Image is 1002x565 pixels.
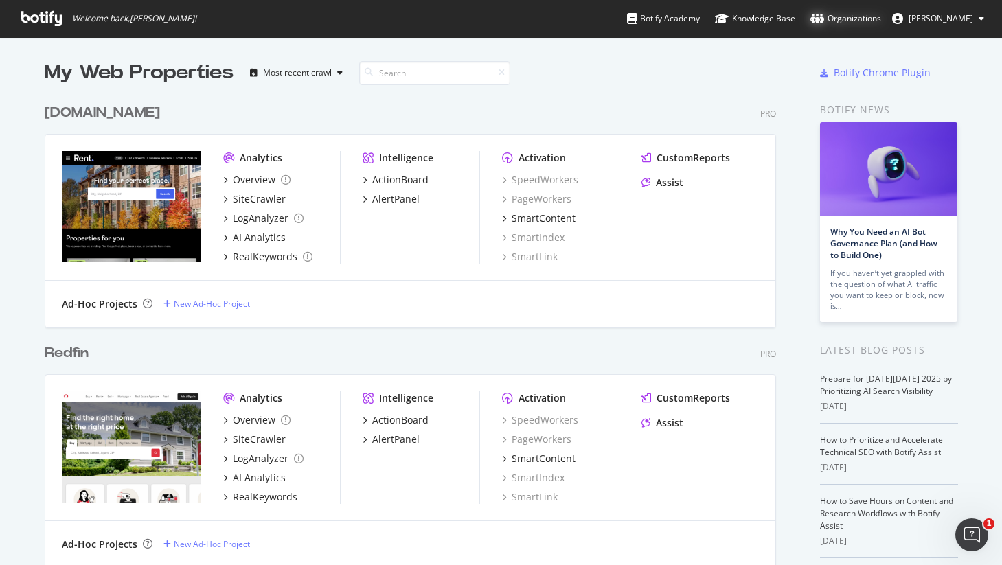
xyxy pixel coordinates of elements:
div: AlertPanel [372,433,420,446]
div: Botify news [820,102,958,117]
a: How to Save Hours on Content and Research Workflows with Botify Assist [820,495,953,531]
div: My Web Properties [45,59,234,87]
div: Overview [233,173,275,187]
div: [DATE] [820,400,958,413]
input: Search [359,61,510,85]
div: [DOMAIN_NAME] [45,103,160,123]
a: SmartLink [502,250,558,264]
a: Overview [223,413,291,427]
a: New Ad-Hoc Project [163,298,250,310]
div: LogAnalyzer [233,452,288,465]
span: 1 [983,518,994,529]
div: [DATE] [820,461,958,474]
div: SiteCrawler [233,433,286,446]
div: SmartContent [512,211,576,225]
a: Redfin [45,343,94,363]
a: PageWorkers [502,192,571,206]
a: CustomReports [641,391,730,405]
div: Overview [233,413,275,427]
div: New Ad-Hoc Project [174,538,250,550]
div: RealKeywords [233,250,297,264]
div: CustomReports [657,391,730,405]
button: Most recent crawl [244,62,348,84]
a: RealKeywords [223,250,312,264]
a: RealKeywords [223,490,297,504]
a: How to Prioritize and Accelerate Technical SEO with Botify Assist [820,434,943,458]
div: Pro [760,348,776,360]
div: Analytics [240,391,282,405]
a: ActionBoard [363,413,429,427]
img: redfin.com [62,391,201,503]
a: CustomReports [641,151,730,165]
div: RealKeywords [233,490,297,504]
img: rent.com [62,151,201,262]
div: LogAnalyzer [233,211,288,225]
div: AlertPanel [372,192,420,206]
img: Why You Need an AI Bot Governance Plan (and How to Build One) [820,122,957,216]
div: Pro [760,108,776,119]
div: Latest Blog Posts [820,343,958,358]
a: Prepare for [DATE][DATE] 2025 by Prioritizing AI Search Visibility [820,373,952,397]
span: Welcome back, [PERSON_NAME] ! [72,13,196,24]
div: ActionBoard [372,173,429,187]
div: Ad-Hoc Projects [62,538,137,551]
div: AI Analytics [233,231,286,244]
a: LogAnalyzer [223,452,304,465]
div: Ad-Hoc Projects [62,297,137,311]
a: SmartContent [502,452,576,465]
a: SiteCrawler [223,433,286,446]
a: Overview [223,173,291,187]
a: SmartLink [502,490,558,504]
iframe: Intercom live chat [955,518,988,551]
a: Why You Need an AI Bot Governance Plan (and How to Build One) [830,226,937,261]
div: SmartContent [512,452,576,465]
a: [DOMAIN_NAME] [45,103,166,123]
div: Knowledge Base [715,12,795,25]
div: Intelligence [379,151,433,165]
a: AlertPanel [363,192,420,206]
a: ActionBoard [363,173,429,187]
a: AI Analytics [223,231,286,244]
div: [DATE] [820,535,958,547]
a: New Ad-Hoc Project [163,538,250,550]
div: Redfin [45,343,89,363]
a: AI Analytics [223,471,286,485]
a: AlertPanel [363,433,420,446]
a: SmartIndex [502,471,565,485]
div: Assist [656,416,683,430]
a: Assist [641,416,683,430]
a: PageWorkers [502,433,571,446]
a: SiteCrawler [223,192,286,206]
a: SpeedWorkers [502,173,578,187]
a: Botify Chrome Plugin [820,66,931,80]
button: [PERSON_NAME] [881,8,995,30]
a: SpeedWorkers [502,413,578,427]
div: SiteCrawler [233,192,286,206]
div: Organizations [810,12,881,25]
div: Botify Academy [627,12,700,25]
div: Intelligence [379,391,433,405]
div: ActionBoard [372,413,429,427]
div: CustomReports [657,151,730,165]
a: SmartIndex [502,231,565,244]
div: Most recent crawl [263,69,332,77]
span: David Minchala [909,12,973,24]
div: AI Analytics [233,471,286,485]
a: LogAnalyzer [223,211,304,225]
a: Assist [641,176,683,189]
div: If you haven’t yet grappled with the question of what AI traffic you want to keep or block, now is… [830,268,947,312]
div: Assist [656,176,683,189]
a: SmartContent [502,211,576,225]
div: Activation [519,151,566,165]
div: Botify Chrome Plugin [834,66,931,80]
div: Analytics [240,151,282,165]
div: New Ad-Hoc Project [174,298,250,310]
